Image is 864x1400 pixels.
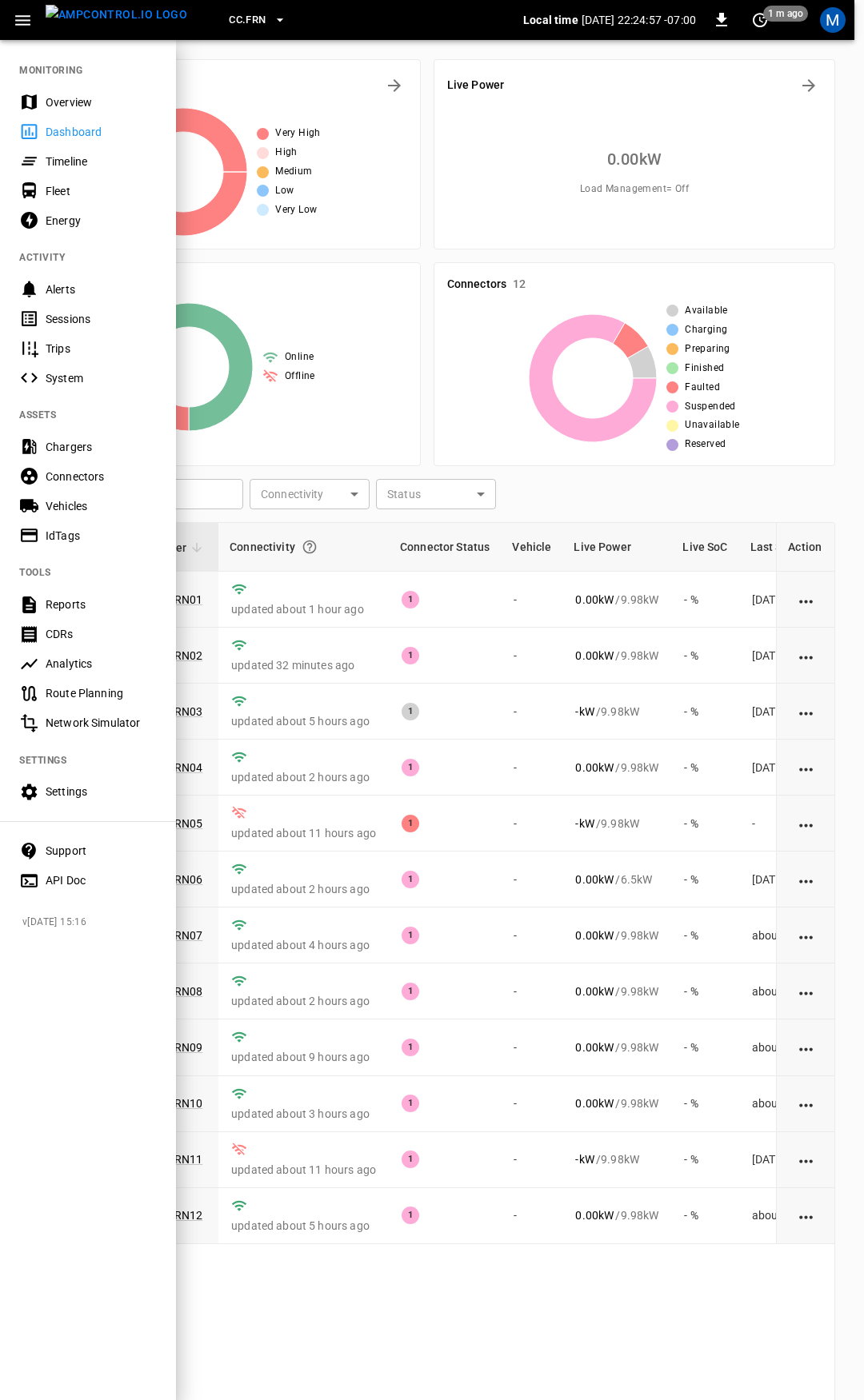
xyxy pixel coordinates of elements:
[46,715,157,731] div: Network Simulator
[46,370,157,386] div: System
[46,311,157,327] div: Sessions
[747,7,773,33] button: set refresh interval
[763,6,808,22] span: 1 m ago
[46,843,157,859] div: Support
[46,626,157,642] div: CDRs
[22,915,163,931] span: v [DATE] 15:16
[46,94,157,110] div: Overview
[46,498,157,514] div: Vehicles
[46,469,157,485] div: Connectors
[46,341,157,357] div: Trips
[229,11,266,30] span: CC.FRN
[46,784,157,800] div: Settings
[46,872,157,888] div: API Doc
[46,439,157,455] div: Chargers
[820,7,846,33] div: profile-icon
[523,12,578,28] p: Local time
[46,213,157,229] div: Energy
[46,154,157,170] div: Timeline
[582,12,696,28] p: [DATE] 22:24:57 -07:00
[46,281,157,297] div: Alerts
[46,685,157,701] div: Route Planning
[46,596,157,612] div: Reports
[46,124,157,140] div: Dashboard
[46,5,187,25] img: ampcontrol.io logo
[46,183,157,199] div: Fleet
[46,528,157,544] div: IdTags
[46,656,157,672] div: Analytics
